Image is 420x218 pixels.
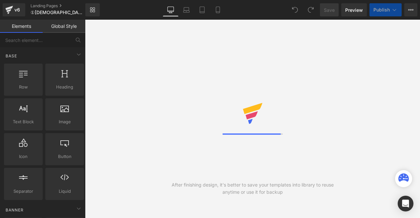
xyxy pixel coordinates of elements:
[324,7,335,13] span: Save
[13,6,21,14] div: v6
[85,3,100,16] a: New Library
[6,84,41,90] span: Row
[6,118,41,125] span: Text Block
[169,181,336,196] div: After finishing design, it's better to save your templates into library to reuse anytime or use i...
[5,53,18,59] span: Base
[31,3,96,9] a: Landing Pages
[194,3,210,16] a: Tablet
[47,153,82,160] span: Button
[43,20,85,33] a: Global Style
[304,3,317,16] button: Redo
[398,196,413,211] div: Open Intercom Messenger
[345,7,363,13] span: Preview
[341,3,367,16] a: Preview
[178,3,194,16] a: Laptop
[3,3,25,16] a: v6
[404,3,417,16] button: More
[47,84,82,90] span: Heading
[31,10,84,15] span: ①[DEMOGRAPHIC_DATA]の想い箱をお迎えいただいた[PERSON_NAME]の声
[210,3,226,16] a: Mobile
[47,188,82,195] span: Liquid
[373,7,390,12] span: Publish
[163,3,178,16] a: Desktop
[369,3,402,16] button: Publish
[288,3,302,16] button: Undo
[6,188,41,195] span: Separator
[6,153,41,160] span: Icon
[47,118,82,125] span: Image
[5,207,24,213] span: Banner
